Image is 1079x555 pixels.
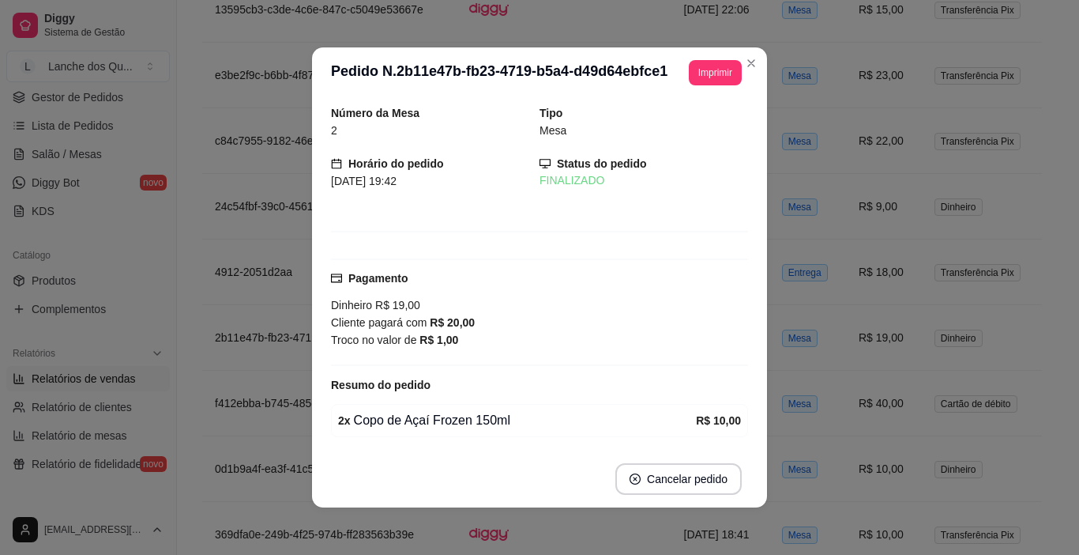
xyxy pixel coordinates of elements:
strong: 2 x [338,414,351,427]
strong: Número da Mesa [331,107,419,119]
strong: Tipo [539,107,562,119]
span: [DATE] 19:42 [331,175,397,187]
span: Cliente pagará com [331,316,430,329]
span: close-circle [630,474,641,485]
span: R$ 19,00 [372,299,420,311]
strong: Pagamento [348,272,408,285]
strong: Resumo do pedido [331,379,430,391]
div: FINALIZADO [539,172,748,189]
button: Close [739,51,764,76]
button: close-circleCancelar pedido [615,463,742,495]
div: Copo de Açaí Frozen 150ml [338,411,696,430]
span: 2 [331,124,337,137]
span: Troco no valor de [331,334,419,346]
span: desktop [539,158,551,169]
strong: Status do pedido [557,157,647,170]
button: Imprimir [689,60,742,85]
span: calendar [331,158,342,169]
h3: Pedido N. 2b11e47b-fb23-4719-b5a4-d49d64ebfce1 [331,60,667,85]
strong: R$ 20,00 [430,316,475,329]
strong: R$ 1,00 [419,334,458,346]
span: credit-card [331,273,342,284]
strong: Horário do pedido [348,157,444,170]
span: Dinheiro [331,299,372,311]
span: Mesa [539,124,566,137]
strong: R$ 10,00 [696,414,741,427]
